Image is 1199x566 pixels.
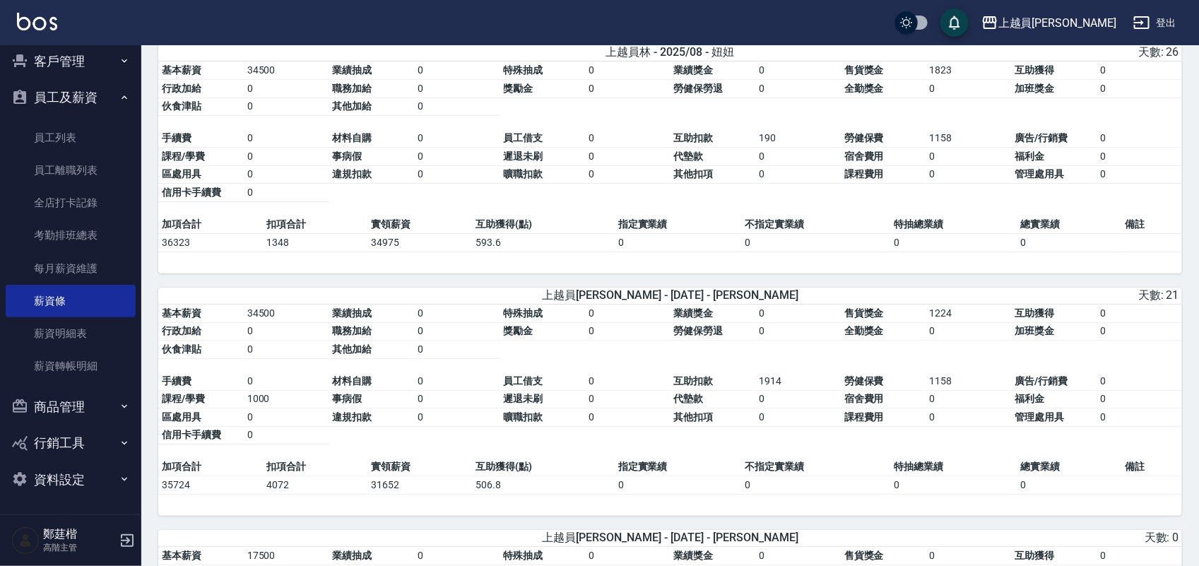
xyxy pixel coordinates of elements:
td: 593.6 [472,233,615,252]
td: 0 [414,372,500,391]
td: 總實業績 [1017,216,1122,234]
span: 事病假 [333,151,362,162]
span: 員工借支 [503,132,543,143]
td: 0 [1097,80,1182,98]
button: 上越員[PERSON_NAME] [976,8,1122,37]
td: 0 [414,61,500,80]
span: 基本薪資 [162,550,201,561]
span: 廣告/行銷費 [1015,375,1068,387]
span: 互助獲得 [1015,64,1055,76]
span: 勞健保費 [844,375,884,387]
td: 0 [244,341,329,359]
td: 0 [414,341,500,359]
td: 0 [414,129,500,148]
span: 手續費 [162,132,191,143]
span: 手續費 [162,375,191,387]
span: 業績獎金 [674,307,714,319]
span: 廣告/行銷費 [1015,132,1068,143]
td: 0 [244,426,329,444]
button: 行銷工具 [6,425,136,461]
td: 0 [585,372,671,391]
td: 0 [755,80,841,98]
span: 遲退未刷 [503,393,543,404]
td: 1158 [926,129,1012,148]
td: 0 [926,390,1012,408]
td: 0 [1097,148,1182,166]
td: 36323 [158,233,263,252]
span: 宿舍費用 [844,151,884,162]
span: 業績獎金 [674,64,714,76]
td: 0 [585,305,671,323]
td: 0 [1097,322,1182,341]
span: 售貨獎金 [844,307,884,319]
table: a dense table [158,305,1182,459]
td: 0 [585,148,671,166]
td: 0 [244,184,329,202]
span: 其他扣項 [674,411,714,423]
img: Person [11,526,40,555]
span: 行政加給 [162,83,201,94]
span: 勞健保勞退 [674,83,723,94]
td: 1914 [755,372,841,391]
td: 指定實業績 [615,216,741,234]
td: 190 [755,129,841,148]
span: 互助獲得 [1015,307,1055,319]
td: 0 [414,80,500,98]
span: 遲退未刷 [503,151,543,162]
span: 職務加給 [333,83,372,94]
span: 業績抽成 [333,64,372,76]
a: 薪資明細表 [6,317,136,350]
span: 勞健保費 [844,132,884,143]
button: 商品管理 [6,389,136,425]
td: 扣項合計 [263,216,367,234]
td: 0 [755,390,841,408]
td: 0 [585,547,671,565]
td: 0 [926,148,1012,166]
td: 34500 [244,61,329,80]
span: 課程費用 [844,168,884,179]
td: 1348 [263,233,367,252]
span: 全勤獎金 [844,325,884,336]
span: 材料自購 [333,375,372,387]
td: 0 [1097,61,1182,80]
td: 0 [755,547,841,565]
span: 區處用具 [162,168,201,179]
span: 基本薪資 [162,64,201,76]
span: 其他扣項 [674,168,714,179]
td: 0 [244,408,329,427]
td: 0 [1017,476,1122,495]
td: 備註 [1122,458,1182,476]
span: 上越員[PERSON_NAME] - [DATE] - [PERSON_NAME] [542,288,798,303]
td: 0 [755,148,841,166]
td: 0 [414,408,500,427]
td: 0 [1097,165,1182,184]
td: 0 [741,233,890,252]
span: 特殊抽成 [503,64,543,76]
span: 課程/學費 [162,151,205,162]
span: 區處用具 [162,411,201,423]
span: 互助扣款 [674,132,714,143]
span: 曠職扣款 [503,411,543,423]
td: 互助獲得(點) [472,458,615,476]
td: 備註 [1122,216,1182,234]
td: 0 [615,476,741,495]
a: 員工離職列表 [6,154,136,187]
td: 506.8 [472,476,615,495]
td: 實領薪資 [367,216,472,234]
td: 不指定實業績 [741,216,890,234]
td: 指定實業績 [615,458,741,476]
td: 總實業績 [1017,458,1122,476]
td: 17500 [244,547,329,565]
span: 上越員林 - 2025/08 - 妞妞 [606,45,734,60]
span: 售貨獎金 [844,550,884,561]
div: 天數: 0 [843,531,1179,546]
td: 0 [1097,408,1182,427]
td: 0 [755,305,841,323]
img: Logo [17,13,57,30]
span: 互助獲得 [1015,550,1055,561]
span: 特殊抽成 [503,550,543,561]
td: 0 [926,165,1012,184]
td: 加項合計 [158,458,263,476]
td: 0 [1097,305,1182,323]
h5: 鄭莛楷 [43,527,115,541]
